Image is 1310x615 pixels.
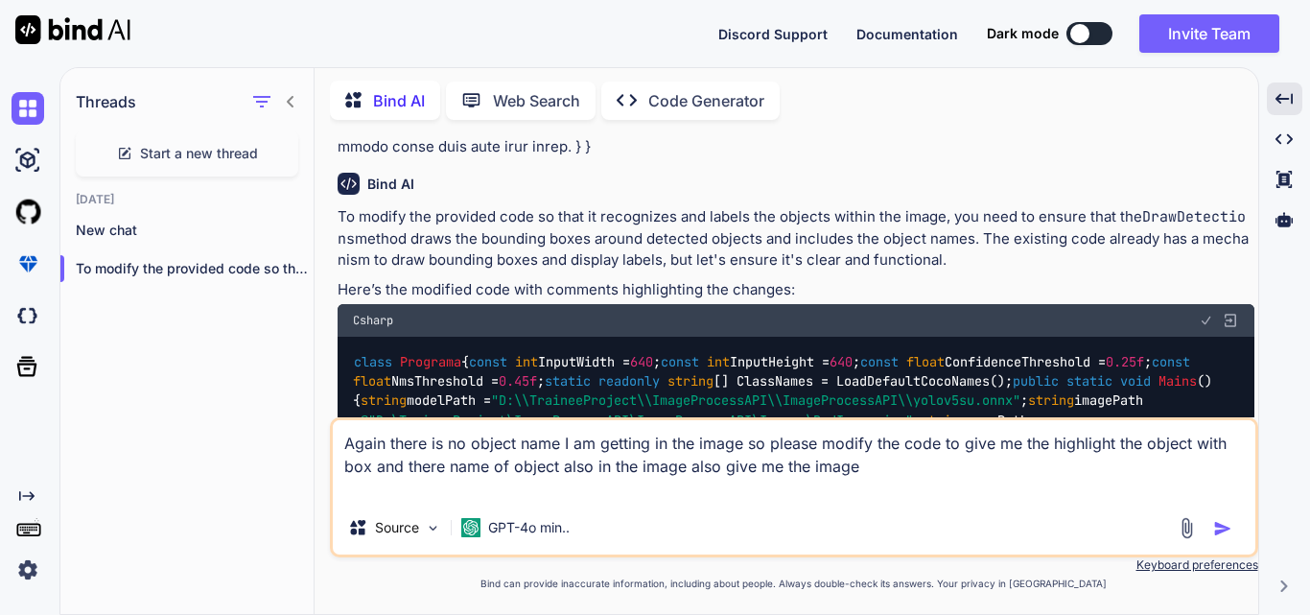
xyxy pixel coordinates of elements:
[545,372,591,390] span: static
[707,353,730,370] span: int
[515,353,538,370] span: int
[1106,353,1144,370] span: 0.25f
[667,372,713,390] span: string
[1066,372,1112,390] span: static
[400,353,461,370] span: Programa
[15,15,130,44] img: Bind AI
[12,144,44,177] img: ai-studio
[425,520,441,536] img: Pick Models
[361,392,407,410] span: string
[338,207,1246,248] code: DrawDetections
[1158,372,1197,390] span: Mains
[830,353,853,370] span: 640
[1213,519,1232,538] img: icon
[1139,14,1279,53] button: Invite Team
[1028,392,1074,410] span: string
[860,353,899,370] span: const
[140,144,258,163] span: Start a new thread
[373,89,425,112] p: Bind AI
[856,26,958,42] span: Documentation
[598,372,660,390] span: readonly
[499,372,537,390] span: 0.45f
[461,518,480,537] img: GPT-4o mini
[1199,313,1214,328] img: checkmark
[12,299,44,332] img: darkCloudIdeIcon
[1120,372,1151,390] span: void
[12,196,44,228] img: githubLight
[375,518,419,537] p: Source
[648,89,764,112] p: Code Generator
[469,353,507,370] span: const
[661,353,699,370] span: const
[12,248,44,280] img: premium
[367,175,414,194] h6: Bind AI
[630,353,653,370] span: 640
[353,313,393,328] span: Csharp
[333,420,1255,501] textarea: Again there is no object name I am getting in the image so please modify the code to give me the ...
[76,221,314,240] p: New chat
[330,557,1258,573] p: Keyboard preferences
[76,259,314,278] p: To modify the provided code so that it r...
[12,554,44,586] img: settings
[488,518,570,537] p: GPT-4o min..
[354,353,392,370] span: class
[1222,312,1239,329] img: Open in Browser
[76,90,136,113] h1: Threads
[1013,372,1059,390] span: public
[1176,517,1198,539] img: attachment
[718,24,828,44] button: Discord Support
[987,24,1059,43] span: Dark mode
[12,92,44,125] img: chat
[353,372,391,390] span: float
[718,26,828,42] span: Discord Support
[921,412,967,429] span: string
[906,353,945,370] span: float
[856,24,958,44] button: Documentation
[338,206,1254,272] p: To modify the provided code so that it recognizes and labels the objects within the image, you ne...
[361,412,913,429] span: @"D:\TraineeProject\ImageProcessAPI\ImageProcessAPI\Images\BedImage.jpg"
[338,279,1254,301] p: Here’s the modified code with comments highlighting the changes:
[330,577,1258,591] p: Bind can provide inaccurate information, including about people. Always double-check its answers....
[491,392,1020,410] span: "D:\\TraineeProject\\ImageProcessAPI\\ImageProcessAPI\\yolov5su.onnx"
[493,89,580,112] p: Web Search
[1152,353,1190,370] span: const
[60,192,314,207] h2: [DATE]
[1013,372,1212,390] span: ()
